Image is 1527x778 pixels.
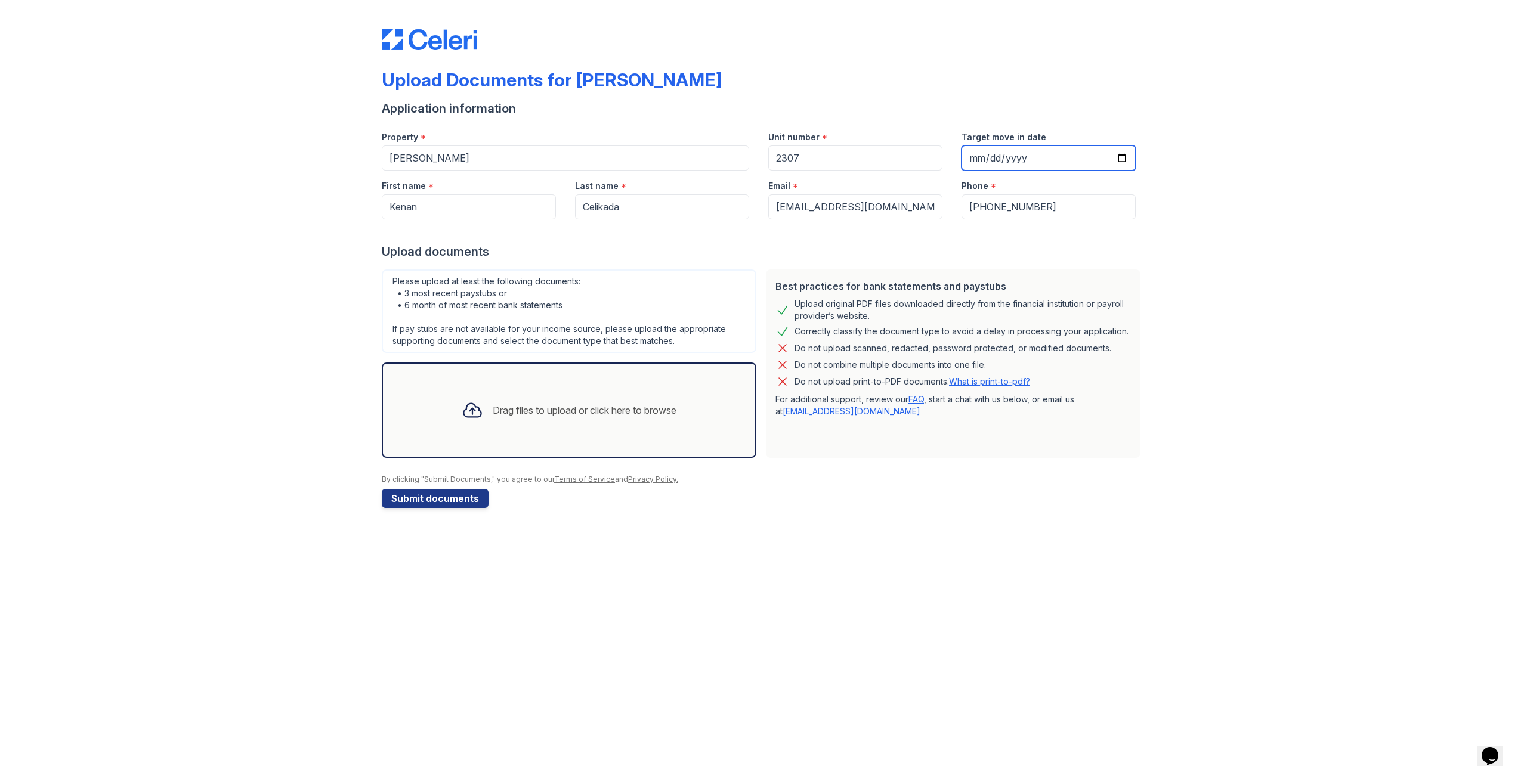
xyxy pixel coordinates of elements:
[775,393,1131,417] p: For additional support, review our , start a chat with us below, or email us at
[949,376,1030,386] a: What is print-to-pdf?
[768,180,790,192] label: Email
[775,279,1131,293] div: Best practices for bank statements and paystubs
[382,180,426,192] label: First name
[795,376,1030,388] p: Do not upload print-to-PDF documents.
[783,406,920,416] a: [EMAIL_ADDRESS][DOMAIN_NAME]
[795,324,1129,339] div: Correctly classify the document type to avoid a delay in processing your application.
[1477,730,1515,766] iframe: chat widget
[628,475,678,483] a: Privacy Policy.
[382,269,756,353] div: Please upload at least the following documents: • 3 most recent paystubs or • 6 month of most rec...
[554,475,615,483] a: Terms of Service
[908,394,924,404] a: FAQ
[575,180,619,192] label: Last name
[493,403,676,417] div: Drag files to upload or click here to browse
[962,180,988,192] label: Phone
[382,100,1145,117] div: Application information
[382,489,489,508] button: Submit documents
[962,131,1046,143] label: Target move in date
[382,29,477,50] img: CE_Logo_Blue-a8612792a0a2168367f1c8372b55b34899dd931a85d93a1a3d3e32e68fde9ad4.png
[382,69,722,91] div: Upload Documents for [PERSON_NAME]
[382,475,1145,484] div: By clicking "Submit Documents," you agree to our and
[795,358,986,372] div: Do not combine multiple documents into one file.
[795,298,1131,322] div: Upload original PDF files downloaded directly from the financial institution or payroll provider’...
[382,131,418,143] label: Property
[382,243,1145,260] div: Upload documents
[795,341,1111,355] div: Do not upload scanned, redacted, password protected, or modified documents.
[768,131,820,143] label: Unit number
